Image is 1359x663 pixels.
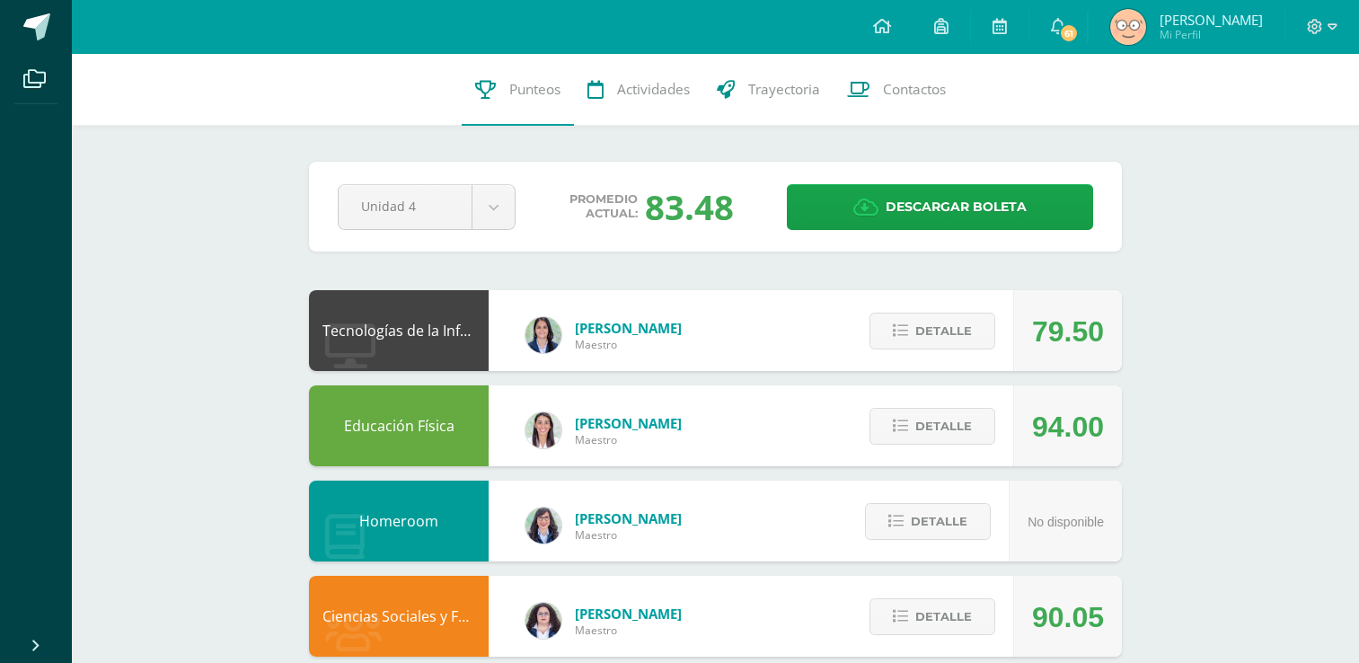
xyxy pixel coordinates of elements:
button: Detalle [869,598,995,635]
img: ba02aa29de7e60e5f6614f4096ff8928.png [525,603,561,639]
span: Maestro [575,527,682,543]
a: Contactos [834,54,959,126]
div: Educación Física [309,385,489,466]
button: Detalle [869,313,995,349]
span: [PERSON_NAME] [575,509,682,527]
span: [PERSON_NAME] [575,319,682,337]
span: [PERSON_NAME] [575,414,682,432]
img: 68dbb99899dc55733cac1a14d9d2f825.png [525,412,561,448]
span: Punteos [509,80,560,99]
span: No disponible [1028,515,1104,529]
span: Detalle [915,314,972,348]
div: Homeroom [309,481,489,561]
a: Unidad 4 [339,185,515,229]
span: Maestro [575,337,682,352]
span: Maestro [575,432,682,447]
span: [PERSON_NAME] [575,605,682,623]
img: fd306861ef862bb41144000d8b4d6f5f.png [1110,9,1146,45]
div: 90.05 [1032,577,1104,658]
div: 94.00 [1032,386,1104,467]
a: Trayectoria [703,54,834,126]
span: Actividades [617,80,690,99]
a: Punteos [462,54,574,126]
div: Tecnologías de la Información y Comunicación: Computación [309,290,489,371]
span: Detalle [915,600,972,633]
span: Mi Perfil [1160,27,1263,42]
span: 61 [1058,23,1078,43]
img: 7489ccb779e23ff9f2c3e89c21f82ed0.png [525,317,561,353]
span: Unidad 4 [361,185,449,227]
span: Detalle [915,410,972,443]
span: Promedio actual: [569,192,638,221]
div: 79.50 [1032,291,1104,372]
span: [PERSON_NAME] [1160,11,1263,29]
a: Actividades [574,54,703,126]
span: Contactos [883,80,946,99]
span: Descargar boleta [886,185,1027,229]
span: Maestro [575,623,682,638]
div: 83.48 [645,183,734,230]
button: Detalle [869,408,995,445]
div: Ciencias Sociales y Formación Ciudadana [309,576,489,657]
button: Detalle [865,503,991,540]
img: 01c6c64f30021d4204c203f22eb207bb.png [525,508,561,544]
span: Trayectoria [748,80,820,99]
a: Descargar boleta [787,184,1093,230]
span: Detalle [911,505,967,538]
